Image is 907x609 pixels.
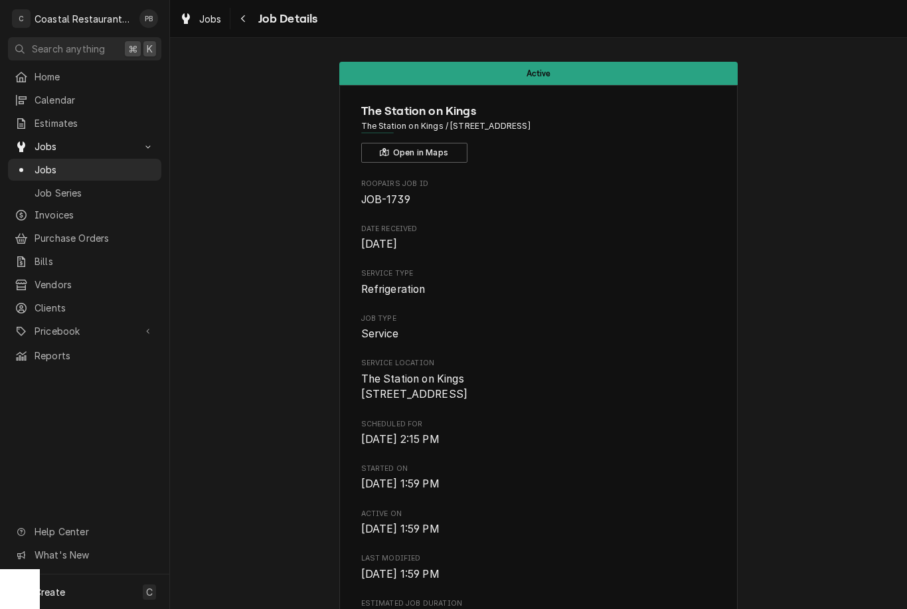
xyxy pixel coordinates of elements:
a: Calendar [8,89,161,111]
div: Last Modified [361,553,716,582]
button: Search anything⌘K [8,37,161,60]
a: Bills [8,250,161,272]
span: Last Modified [361,553,716,564]
span: Service Type [361,282,716,298]
div: Service Type [361,268,716,297]
div: Status [339,62,738,85]
a: Job Series [8,182,161,204]
div: Job Type [361,313,716,342]
span: Calendar [35,93,155,107]
span: Service Location [361,358,716,369]
a: Go to What's New [8,544,161,566]
span: Roopairs Job ID [361,192,716,208]
span: Active [527,69,551,78]
span: C [146,585,153,599]
span: Roopairs Job ID [361,179,716,189]
a: Estimates [8,112,161,134]
a: Clients [8,297,161,319]
div: PB [139,9,158,28]
span: Date Received [361,224,716,234]
a: Invoices [8,204,161,226]
span: [DATE] 1:59 PM [361,478,440,490]
button: Open in Maps [361,143,467,163]
span: Search anything [32,42,105,56]
span: [DATE] 1:59 PM [361,568,440,580]
div: C [12,9,31,28]
span: Scheduled For [361,432,716,448]
span: Address [361,120,716,132]
span: Scheduled For [361,419,716,430]
span: Create [35,586,65,598]
span: Service Type [361,268,716,279]
span: Home [35,70,155,84]
div: Scheduled For [361,419,716,448]
div: Date Received [361,224,716,252]
span: Clients [35,301,155,315]
div: Client Information [361,102,716,163]
a: Go to Pricebook [8,320,161,342]
span: Reports [35,349,155,363]
span: ⌘ [128,42,137,56]
span: Service [361,327,399,340]
span: Job Details [254,10,318,28]
span: Job Type [361,326,716,342]
a: Jobs [174,8,227,30]
span: [DATE] [361,238,398,250]
span: Date Received [361,236,716,252]
div: Phill Blush's Avatar [139,9,158,28]
a: Go to Help Center [8,521,161,543]
span: Jobs [35,163,155,177]
span: Estimates [35,116,155,130]
span: Started On [361,476,716,492]
span: Name [361,102,716,120]
span: Jobs [199,12,222,26]
span: [DATE] 2:15 PM [361,433,440,446]
span: Service Location [361,371,716,402]
span: The Station on Kings [STREET_ADDRESS] [361,373,468,401]
div: Coastal Restaurant Repair [35,12,132,26]
span: Bills [35,254,155,268]
span: Vendors [35,278,155,292]
span: Last Modified [361,566,716,582]
span: K [147,42,153,56]
span: JOB-1739 [361,193,410,206]
span: Active On [361,509,716,519]
span: Refrigeration [361,283,426,296]
div: Roopairs Job ID [361,179,716,207]
span: Started On [361,464,716,474]
button: Navigate back [233,8,254,29]
div: Started On [361,464,716,492]
a: Vendors [8,274,161,296]
span: Help Center [35,525,153,539]
span: [DATE] 1:59 PM [361,523,440,535]
a: Jobs [8,159,161,181]
div: Active On [361,509,716,537]
span: Job Type [361,313,716,324]
a: Home [8,66,161,88]
a: Purchase Orders [8,227,161,249]
span: What's New [35,548,153,562]
span: Purchase Orders [35,231,155,245]
div: Service Location [361,358,716,402]
a: Reports [8,345,161,367]
span: Job Series [35,186,155,200]
span: Pricebook [35,324,135,338]
a: Go to Jobs [8,135,161,157]
span: Active On [361,521,716,537]
span: Invoices [35,208,155,222]
span: Estimated Job Duration [361,598,716,609]
span: Jobs [35,139,135,153]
